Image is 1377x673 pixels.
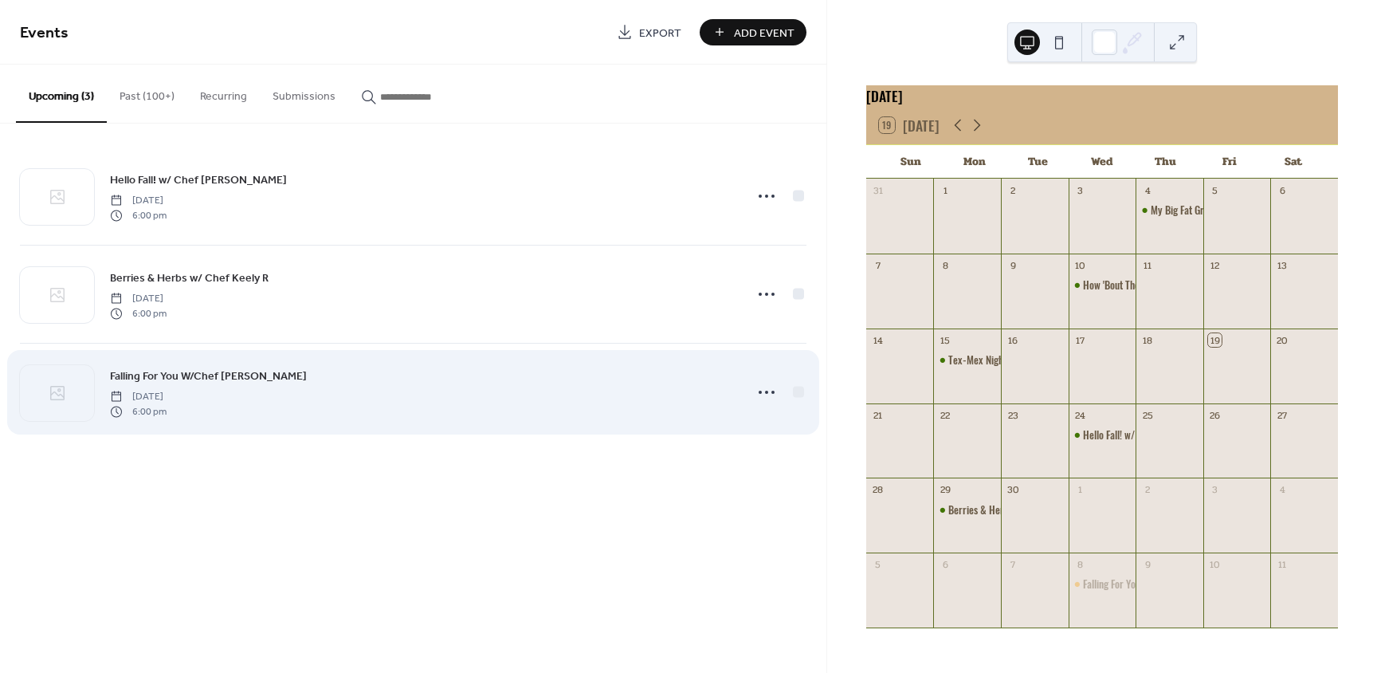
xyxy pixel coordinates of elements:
[948,502,1079,517] div: Berries & Herbs w/ Chef Keely R
[1069,427,1136,442] div: Hello Fall! w/ Chef Alyssa
[110,306,167,321] span: 6:00 pm
[1141,258,1155,272] div: 11
[1069,277,1136,292] div: How 'Bout Them Apples w/ Chef Alyssa
[939,483,952,497] div: 29
[1208,258,1222,272] div: 12
[110,404,167,419] span: 6:00 pm
[700,19,806,45] button: Add Event
[1083,277,1277,292] div: How 'Bout Them Apples w/ Chef [PERSON_NAME]
[1136,203,1203,217] div: My Big Fat Greek Dinner w/ Chef Alyssa
[1070,145,1134,178] div: Wed
[1276,558,1289,572] div: 11
[639,25,681,41] span: Export
[1141,183,1155,197] div: 4
[1073,333,1087,347] div: 17
[1006,183,1020,197] div: 2
[871,333,885,347] div: 14
[1073,483,1087,497] div: 1
[1083,427,1224,442] div: Hello Fall! w/ Chef [PERSON_NAME]
[939,183,952,197] div: 1
[1276,258,1289,272] div: 13
[1276,183,1289,197] div: 6
[871,258,885,272] div: 7
[1073,183,1087,197] div: 3
[1141,558,1155,572] div: 9
[1134,145,1198,178] div: Thu
[1151,203,1349,217] div: My Big Fat Greek Dinner w/ Chef [PERSON_NAME]
[1276,408,1289,422] div: 27
[1069,577,1136,591] div: Falling For You W/Chef Alyssa
[943,145,1006,178] div: Mon
[110,368,307,385] span: Falling For You W/Chef [PERSON_NAME]
[1261,145,1325,178] div: Sat
[871,408,885,422] div: 21
[605,19,693,45] a: Export
[107,65,187,121] button: Past (100+)
[1073,408,1087,422] div: 24
[1006,483,1020,497] div: 30
[1141,408,1155,422] div: 25
[939,558,952,572] div: 6
[110,172,287,189] span: Hello Fall! w/ Chef [PERSON_NAME]
[1276,483,1289,497] div: 4
[110,194,167,208] span: [DATE]
[1073,558,1087,572] div: 8
[110,390,167,404] span: [DATE]
[871,183,885,197] div: 31
[1208,333,1222,347] div: 19
[871,483,885,497] div: 28
[1198,145,1261,178] div: Fri
[1208,483,1222,497] div: 3
[866,85,1338,106] div: [DATE]
[16,65,107,123] button: Upcoming (3)
[1208,183,1222,197] div: 5
[187,65,260,121] button: Recurring
[933,352,1001,367] div: Tex-Mex Night w/ Chef Keely R
[1141,333,1155,347] div: 18
[110,269,269,287] a: Berries & Herbs w/ Chef Keely R
[1208,558,1222,572] div: 10
[939,333,952,347] div: 15
[1006,333,1020,347] div: 16
[939,408,952,422] div: 22
[1006,408,1020,422] div: 23
[1073,258,1087,272] div: 10
[110,208,167,222] span: 6:00 pm
[734,25,794,41] span: Add Event
[110,292,167,306] span: [DATE]
[1083,577,1241,591] div: Falling For You W/Chef [PERSON_NAME]
[933,502,1001,517] div: Berries & Herbs w/ Chef Keely R
[948,352,1116,367] div: Tex-Mex Night w/ Chef [PERSON_NAME] R
[939,258,952,272] div: 8
[879,145,943,178] div: Sun
[110,367,307,385] a: Falling For You W/Chef [PERSON_NAME]
[1006,258,1020,272] div: 9
[1276,333,1289,347] div: 20
[260,65,348,121] button: Submissions
[1208,408,1222,422] div: 26
[1006,558,1020,572] div: 7
[1006,145,1070,178] div: Tue
[110,270,269,287] span: Berries & Herbs w/ Chef Keely R
[110,171,287,189] a: Hello Fall! w/ Chef [PERSON_NAME]
[1141,483,1155,497] div: 2
[20,18,69,49] span: Events
[871,558,885,572] div: 5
